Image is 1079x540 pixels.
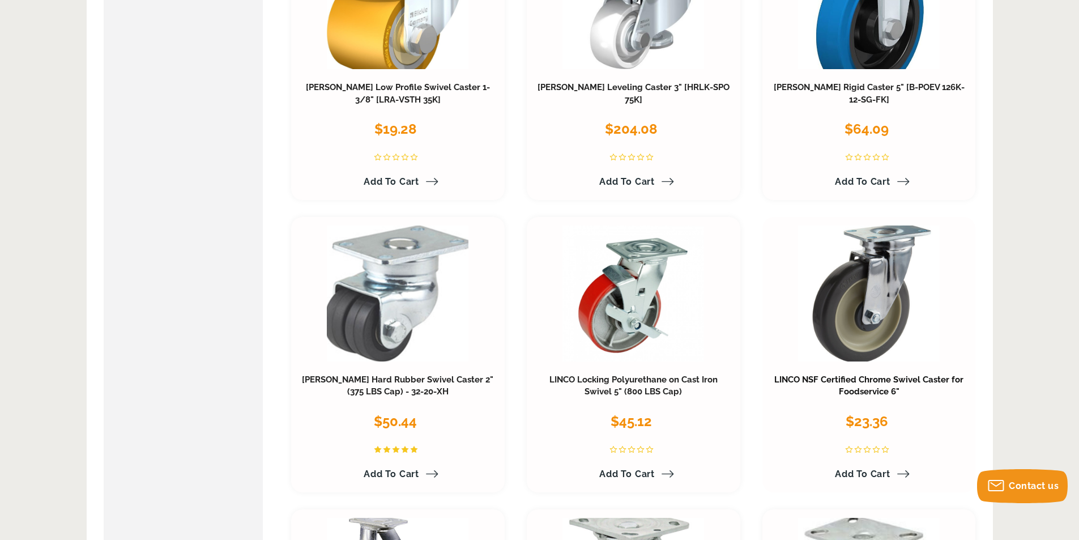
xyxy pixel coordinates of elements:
[599,469,655,479] span: Add to Cart
[846,413,888,430] span: $23.36
[374,413,417,430] span: $50.44
[845,121,889,137] span: $64.09
[592,465,674,484] a: Add to Cart
[835,469,890,479] span: Add to Cart
[774,82,965,105] a: [PERSON_NAME] Rigid Caster 5" [B-POEV 126K-12-SG-FK]
[306,82,490,105] a: [PERSON_NAME] Low Profile Swivel Caster 1-3/8" [LRA-VSTH 35K]
[364,176,419,187] span: Add to Cart
[977,469,1068,503] button: Contact us
[357,172,438,192] a: Add to Cart
[302,375,493,397] a: [PERSON_NAME] Hard Rubber Swivel Caster 2" (375 LBS Cap) - 32-20-XH
[611,413,652,430] span: $45.12
[1009,481,1059,491] span: Contact us
[538,82,730,105] a: [PERSON_NAME] Leveling Caster 3" [HRLK-SPO 75K]
[374,121,417,137] span: $19.28
[599,176,655,187] span: Add to Cart
[357,465,438,484] a: Add to Cart
[774,375,963,397] a: LINCO NSF Certified Chrome Swivel Caster for Foodservice 6"
[835,176,890,187] span: Add to Cart
[592,172,674,192] a: Add to Cart
[828,172,910,192] a: Add to Cart
[549,375,718,397] a: LINCO Locking Polyurethane on Cast Iron Swivel 5" (800 LBS Cap)
[605,121,658,137] span: $204.08
[828,465,910,484] a: Add to Cart
[364,469,419,479] span: Add to Cart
